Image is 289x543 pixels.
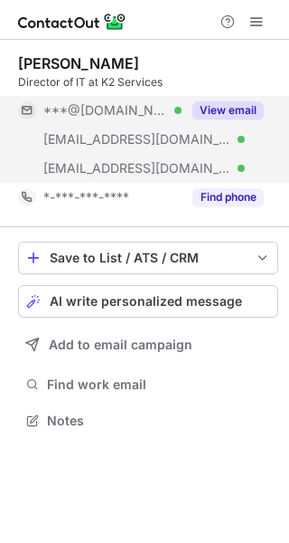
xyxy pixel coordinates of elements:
[43,131,231,148] span: [EMAIL_ADDRESS][DOMAIN_NAME]
[47,413,271,429] span: Notes
[50,294,242,309] span: AI write personalized message
[47,376,271,393] span: Find work email
[18,54,139,72] div: [PERSON_NAME]
[18,408,278,433] button: Notes
[18,74,278,90] div: Director of IT at K2 Services
[192,101,264,119] button: Reveal Button
[50,251,247,265] div: Save to List / ATS / CRM
[43,102,168,119] span: ***@[DOMAIN_NAME]
[49,338,192,352] span: Add to email campaign
[18,242,278,274] button: save-profile-one-click
[192,188,264,206] button: Reveal Button
[18,285,278,318] button: AI write personalized message
[18,372,278,397] button: Find work email
[43,160,231,176] span: [EMAIL_ADDRESS][DOMAIN_NAME]
[18,329,278,361] button: Add to email campaign
[18,11,126,33] img: ContactOut v5.3.10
